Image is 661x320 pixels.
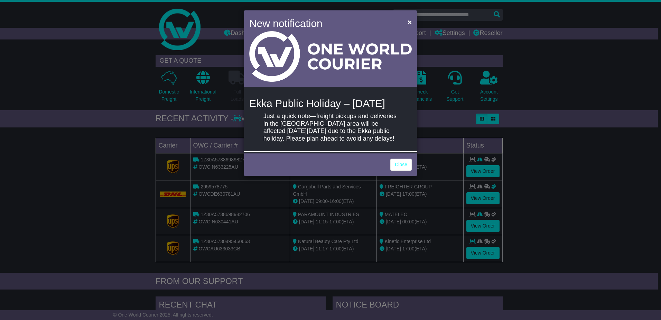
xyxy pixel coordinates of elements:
[263,113,398,142] p: Just a quick note—freight pickups and deliveries in the [GEOGRAPHIC_DATA] area will be affected [...
[249,98,412,109] h4: Ekka Public Holiday – [DATE]
[404,15,415,29] button: Close
[249,16,398,31] h4: New notification
[249,31,412,82] img: Light
[408,18,412,26] span: ×
[390,159,412,171] a: Close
